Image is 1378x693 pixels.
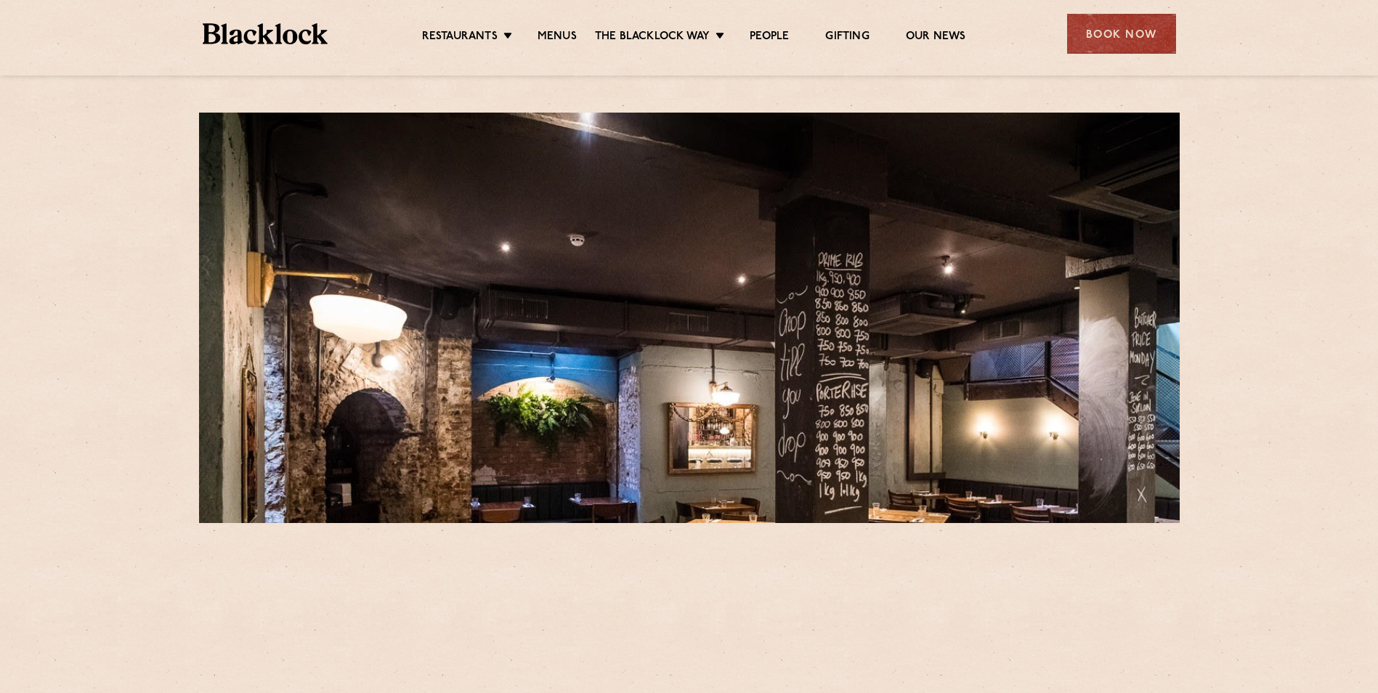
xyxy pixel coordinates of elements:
[825,30,869,46] a: Gifting
[595,30,710,46] a: The Blacklock Way
[422,30,498,46] a: Restaurants
[750,30,789,46] a: People
[538,30,577,46] a: Menus
[203,23,328,44] img: BL_Textured_Logo-footer-cropped.svg
[906,30,966,46] a: Our News
[1067,14,1176,54] div: Book Now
